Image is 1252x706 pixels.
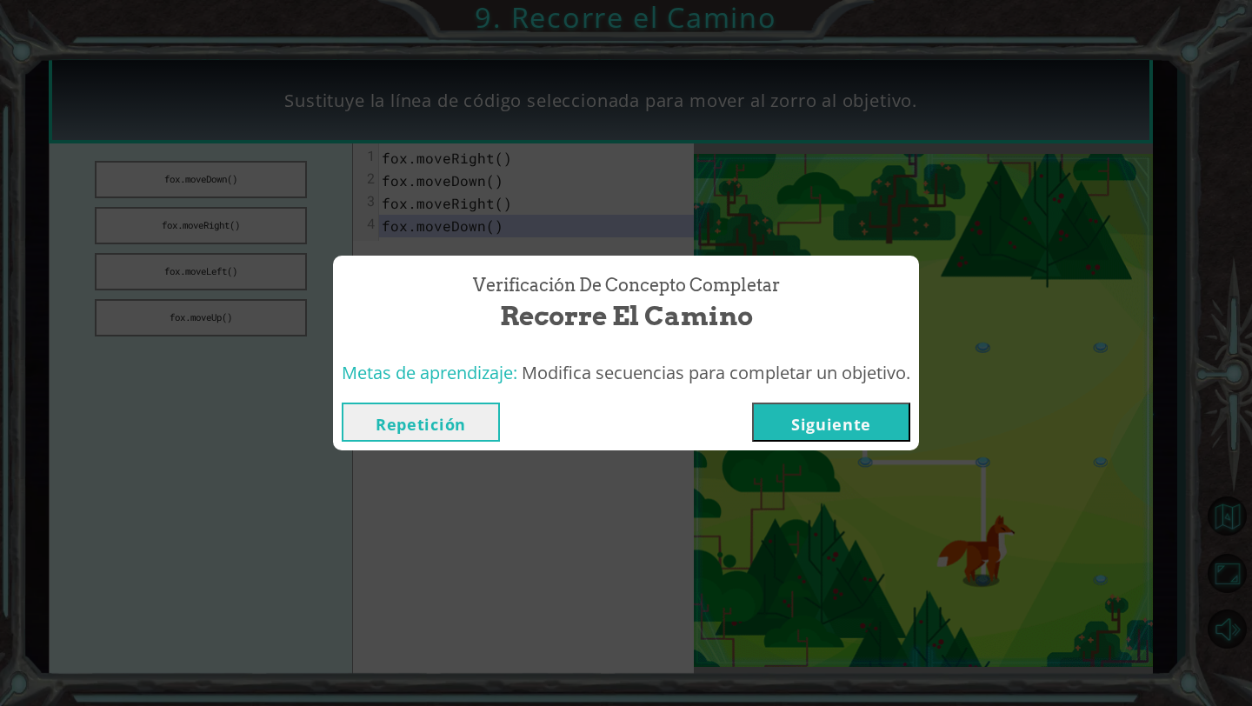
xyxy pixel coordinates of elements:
[342,361,517,384] span: Metas de aprendizaje:
[752,403,910,442] button: Siguiente
[522,361,910,384] span: Modifica secuencias para completar un objetivo.
[500,297,753,335] span: Recorre el Camino
[342,403,500,442] button: Repetición
[473,273,780,298] span: Verificación de Concepto Completar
